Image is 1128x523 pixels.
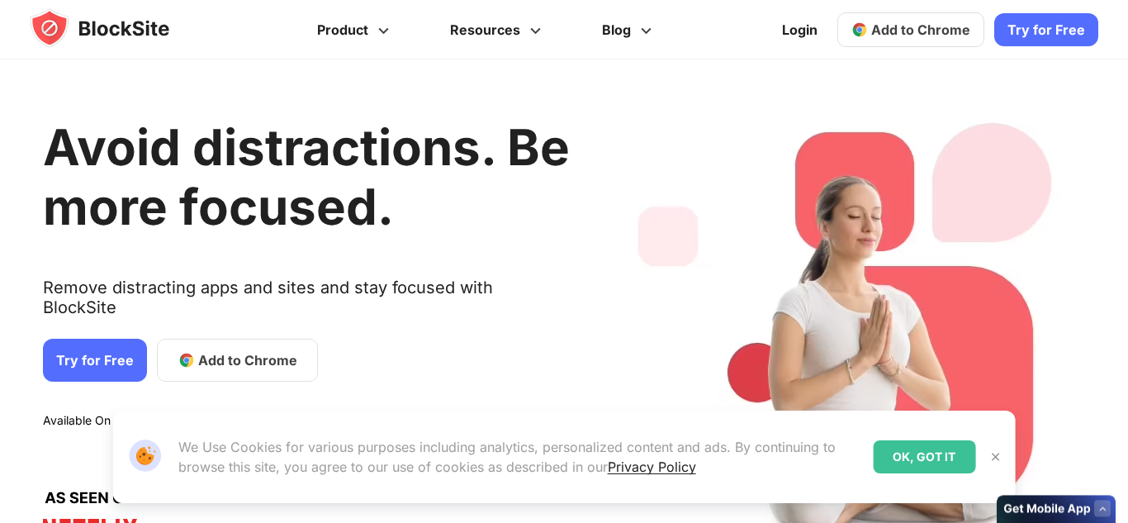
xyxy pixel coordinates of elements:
[772,10,827,50] a: Login
[43,339,147,382] a: Try for Free
[30,8,201,48] img: blocksite-icon.5d769676.svg
[851,21,868,38] img: chrome-icon.svg
[984,446,1006,468] button: Close
[157,339,318,382] a: Add to Chrome
[988,450,1002,464] img: Close
[837,12,984,47] a: Add to Chrome
[198,350,297,370] span: Add to Chrome
[871,21,970,38] span: Add to Chrome
[43,278,570,330] text: Remove distracting apps and sites and stay focused with BlockSite
[43,413,111,430] text: Available On
[178,437,860,477] p: We Use Cookies for various purposes including analytics, personalized content and ads. By continu...
[43,117,570,236] h1: Avoid distractions. Be more focused.
[873,440,975,473] div: OK, GOT IT
[608,459,696,475] a: Privacy Policy
[994,13,1098,46] a: Try for Free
